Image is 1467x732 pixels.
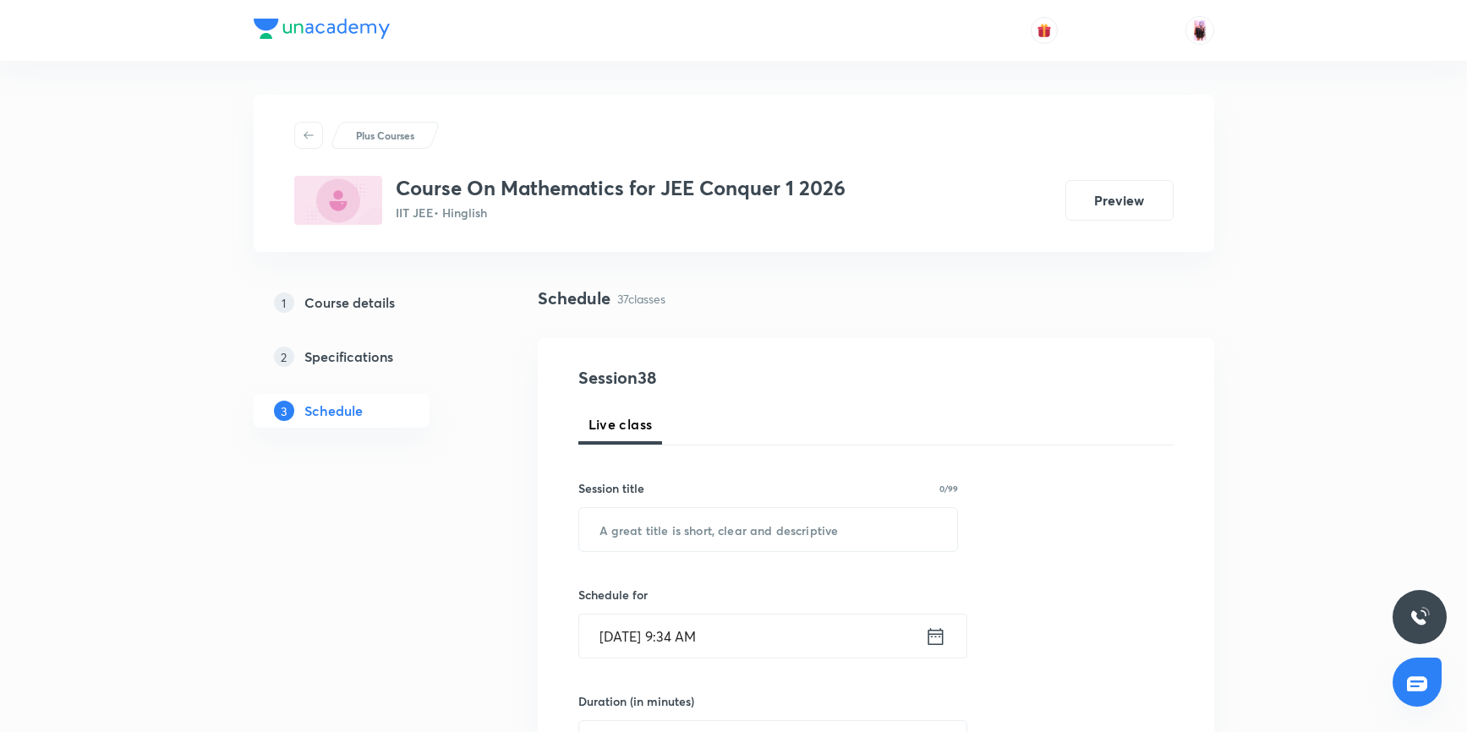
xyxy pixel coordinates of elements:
[939,484,958,493] p: 0/99
[254,286,484,320] a: 1Course details
[294,176,382,225] img: B5FE31E2-A6B0-45DD-ABA6-00BE67C1747D_plus.png
[578,586,959,604] h6: Schedule for
[578,479,644,497] h6: Session title
[617,290,665,308] p: 37 classes
[578,365,887,391] h4: Session 38
[1185,16,1214,45] img: Baishali Das
[274,401,294,421] p: 3
[588,414,653,434] span: Live class
[274,347,294,367] p: 2
[396,176,846,200] h3: Course On Mathematics for JEE Conquer 1 2026
[304,401,363,421] h5: Schedule
[1065,180,1174,221] button: Preview
[304,347,393,367] h5: Specifications
[304,292,395,313] h5: Course details
[538,286,610,311] h4: Schedule
[1037,23,1052,38] img: avatar
[578,692,694,710] h6: Duration (in minutes)
[356,128,414,143] p: Plus Courses
[1031,17,1058,44] button: avatar
[396,204,846,221] p: IIT JEE • Hinglish
[254,19,390,43] a: Company Logo
[274,292,294,313] p: 1
[579,508,958,551] input: A great title is short, clear and descriptive
[254,19,390,39] img: Company Logo
[254,340,484,374] a: 2Specifications
[1410,607,1430,627] img: ttu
